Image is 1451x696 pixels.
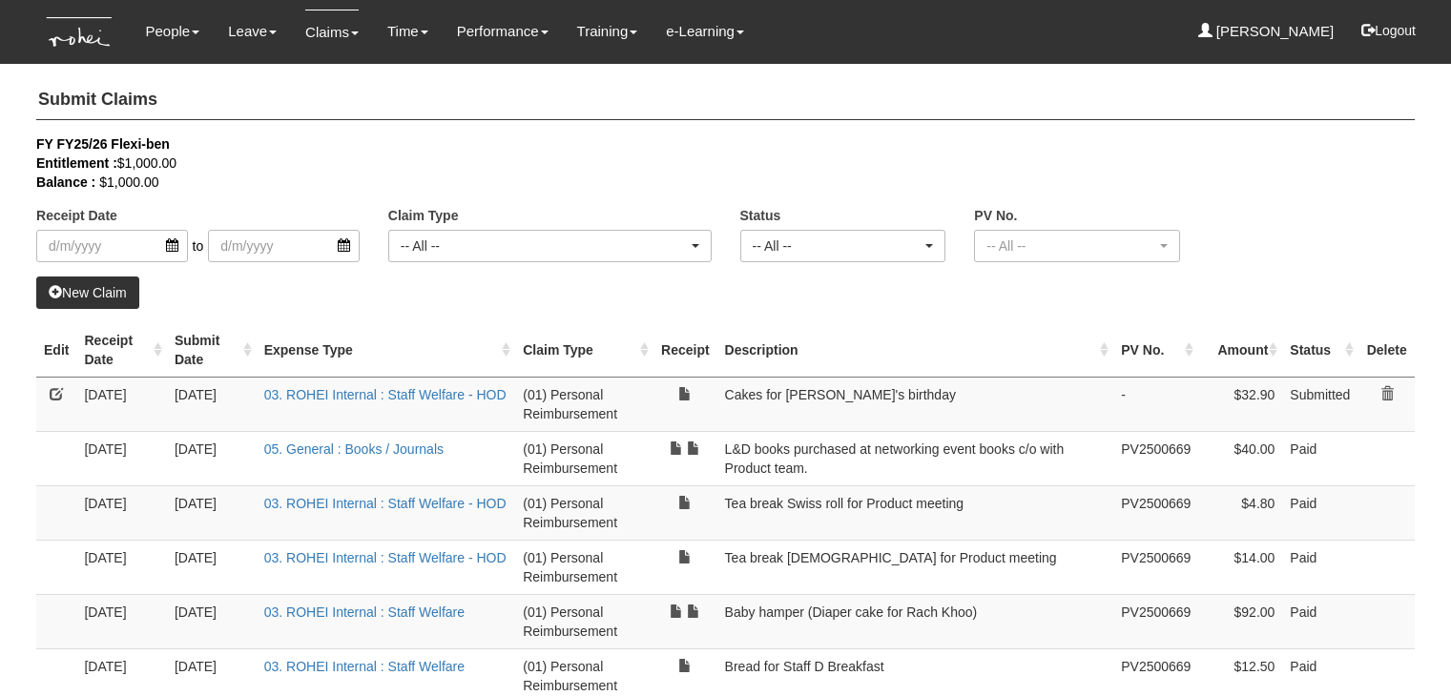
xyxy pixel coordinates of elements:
td: Baby hamper (Diaper cake for Rach Khoo) [717,594,1114,648]
td: [DATE] [76,377,166,431]
a: 03. ROHEI Internal : Staff Welfare [264,604,465,620]
th: Claim Type : activate to sort column ascending [515,323,653,378]
a: Performance [457,10,549,53]
th: Edit [36,323,76,378]
a: Leave [228,10,277,53]
a: People [146,10,200,53]
td: [DATE] [167,540,257,594]
button: -- All -- [740,230,946,262]
a: 03. ROHEI Internal : Staff Welfare - HOD [264,550,507,565]
td: PV2500669 [1113,431,1198,485]
td: $40.00 [1198,431,1282,485]
a: Claims [305,10,359,54]
td: (01) Personal Reimbursement [515,594,653,648]
label: PV No. [974,206,1017,225]
iframe: chat widget [1371,620,1432,677]
td: [DATE] [76,431,166,485]
td: (01) Personal Reimbursement [515,377,653,431]
td: [DATE] [167,377,257,431]
h4: Submit Claims [36,81,1415,120]
span: $1,000.00 [99,174,158,190]
a: New Claim [36,276,139,309]
a: [PERSON_NAME] [1198,10,1335,53]
td: $32.90 [1198,377,1282,431]
td: (01) Personal Reimbursement [515,431,653,485]
span: to [188,230,209,262]
a: Training [577,10,638,53]
td: $14.00 [1198,540,1282,594]
div: $1,000.00 [36,154,1386,173]
td: $4.80 [1198,485,1282,540]
a: 03. ROHEI Internal : Staff Welfare - HOD [264,387,507,402]
td: PV2500669 [1113,485,1198,540]
td: Paid [1282,431,1358,485]
b: Entitlement : [36,155,117,171]
td: L&D books purchased at networking event books c/o with Product team. [717,431,1114,485]
label: Receipt Date [36,206,117,225]
b: Balance : [36,174,95,190]
a: Time [387,10,428,53]
td: PV2500669 [1113,594,1198,648]
td: Submitted [1282,377,1358,431]
td: [DATE] [76,485,166,540]
a: e-Learning [666,10,744,53]
div: -- All -- [401,236,688,256]
td: PV2500669 [1113,540,1198,594]
a: 03. ROHEI Internal : Staff Welfare [264,659,465,674]
th: Receipt Date : activate to sort column ascending [76,323,166,378]
th: Receipt [653,323,717,378]
input: d/m/yyyy [36,230,188,262]
button: -- All -- [388,230,712,262]
th: Amount : activate to sort column ascending [1198,323,1282,378]
td: Tea break [DEMOGRAPHIC_DATA] for Product meeting [717,540,1114,594]
td: Cakes for [PERSON_NAME]'s birthday [717,377,1114,431]
td: Paid [1282,594,1358,648]
th: Expense Type : activate to sort column ascending [257,323,516,378]
td: [DATE] [76,594,166,648]
div: -- All -- [986,236,1156,256]
label: Status [740,206,781,225]
td: - [1113,377,1198,431]
th: Description : activate to sort column ascending [717,323,1114,378]
td: Tea break Swiss roll for Product meeting [717,485,1114,540]
label: Claim Type [388,206,459,225]
a: 05. General : Books / Journals [264,441,444,457]
td: Paid [1282,540,1358,594]
input: d/m/yyyy [208,230,360,262]
td: (01) Personal Reimbursement [515,485,653,540]
b: FY FY25/26 Flexi-ben [36,136,170,152]
td: Paid [1282,485,1358,540]
td: [DATE] [76,540,166,594]
td: $92.00 [1198,594,1282,648]
th: PV No. : activate to sort column ascending [1113,323,1198,378]
a: 03. ROHEI Internal : Staff Welfare - HOD [264,496,507,511]
th: Status : activate to sort column ascending [1282,323,1358,378]
td: (01) Personal Reimbursement [515,540,653,594]
button: Logout [1348,8,1429,53]
td: [DATE] [167,594,257,648]
td: [DATE] [167,485,257,540]
th: Delete [1358,323,1415,378]
div: -- All -- [753,236,922,256]
button: -- All -- [974,230,1180,262]
td: [DATE] [167,431,257,485]
th: Submit Date : activate to sort column ascending [167,323,257,378]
